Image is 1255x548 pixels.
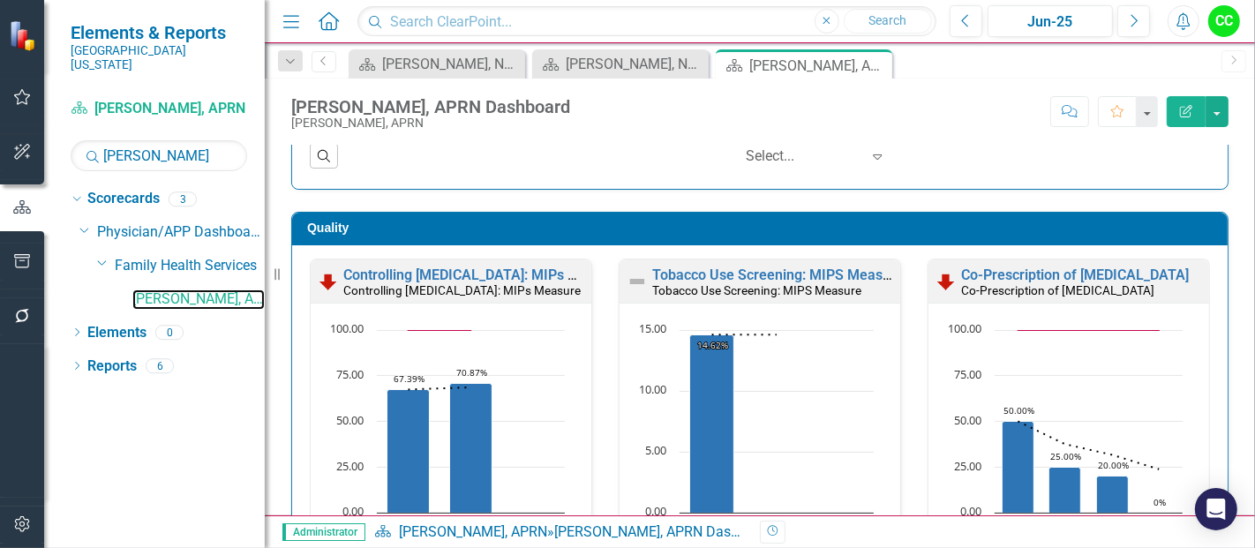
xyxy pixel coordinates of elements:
[645,503,666,519] text: 0.00
[566,53,704,75] div: [PERSON_NAME], NP Dashboard
[709,331,781,338] g: FYTD Average, series 1 of 3. Line with 3 data points.
[343,283,581,297] small: Controlling [MEDICAL_DATA]: MIPs Measure
[954,412,981,428] text: 50.00
[1003,421,1034,513] path: Q1-25, 50. Rate.
[627,271,648,292] img: Not Defined
[690,330,843,514] g: Rate, series 2 of 3. Bar series with 3 bars.
[87,323,147,343] a: Elements
[1050,450,1081,462] text: 25.00%
[961,266,1189,283] a: Co-Prescription of [MEDICAL_DATA]
[1098,459,1129,471] text: 20.00%
[697,339,728,351] text: 14.62%
[387,389,430,513] path: Dec-24, 67.39130435. Rate.
[639,381,666,397] text: 10.00
[318,271,339,292] img: Below Plan
[652,283,861,297] small: Tobacco Use Screening: MIPS Measure
[954,458,981,474] text: 25.00
[537,53,704,75] a: [PERSON_NAME], NP Dashboard
[115,256,265,276] a: Family Health Services
[132,289,265,310] a: [PERSON_NAME], APRN
[169,191,197,206] div: 3
[645,442,666,458] text: 5.00
[450,383,492,513] path: Jun-25, 70.86614173. Rate.
[353,53,521,75] a: [PERSON_NAME], NP Dashboard
[399,523,547,540] a: [PERSON_NAME], APRN
[87,189,160,209] a: Scorecards
[87,357,137,377] a: Reports
[988,5,1113,37] button: Jun-25
[155,325,184,340] div: 0
[690,334,734,513] path: Dec-24, 14.61988304. Rate.
[343,266,624,283] a: Controlling [MEDICAL_DATA]: MIPs Measure
[374,522,747,543] div: »
[652,266,904,283] a: Tobacco Use Screening: MIPS Measure
[146,358,174,373] div: 6
[1003,421,1173,513] g: Rate, series 2 of 3. Bar series with 4 bars.
[336,458,364,474] text: 25.00
[336,366,364,382] text: 75.00
[330,320,364,336] text: 100.00
[282,523,365,541] span: Administrator
[342,503,364,519] text: 0.00
[1049,467,1081,513] path: Q2-25, 25. Rate.
[456,366,487,379] text: 70.87%
[71,99,247,119] a: [PERSON_NAME], APRN
[844,9,932,34] button: Search
[394,372,425,385] text: 67.39%
[1015,327,1163,334] g: Goal, series 3 of 3. Line with 4 data points.
[1154,496,1166,508] text: 0%
[1097,476,1129,513] path: Q3-25, 20. Rate.
[9,19,40,50] img: ClearPoint Strategy
[1003,404,1034,417] text: 50.00%
[405,327,475,334] g: Goal, series 3 of 3. Line with 3 data points.
[1195,488,1237,530] div: Open Intercom Messenger
[71,140,247,171] input: Search Below...
[749,55,888,77] div: [PERSON_NAME], APRN Dashboard
[994,11,1107,33] div: Jun-25
[936,271,957,292] img: Below Plan
[382,53,521,75] div: [PERSON_NAME], NP Dashboard
[291,97,570,116] div: [PERSON_NAME], APRN Dashboard
[291,116,570,130] div: [PERSON_NAME], APRN
[357,6,936,37] input: Search ClearPoint...
[97,222,265,243] a: Physician/APP Dashboards
[961,283,1154,297] small: Co-Prescription of [MEDICAL_DATA]
[868,13,906,27] span: Search
[948,320,981,336] text: 100.00
[954,366,981,382] text: 75.00
[554,523,775,540] div: [PERSON_NAME], APRN Dashboard
[387,330,535,514] g: Rate, series 2 of 3. Bar series with 3 bars.
[336,412,364,428] text: 50.00
[307,221,1219,235] h3: Quality
[1208,5,1240,37] button: CC
[960,503,981,519] text: 0.00
[71,43,247,72] small: [GEOGRAPHIC_DATA][US_STATE]
[71,22,247,43] span: Elements & Reports
[639,320,666,336] text: 15.00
